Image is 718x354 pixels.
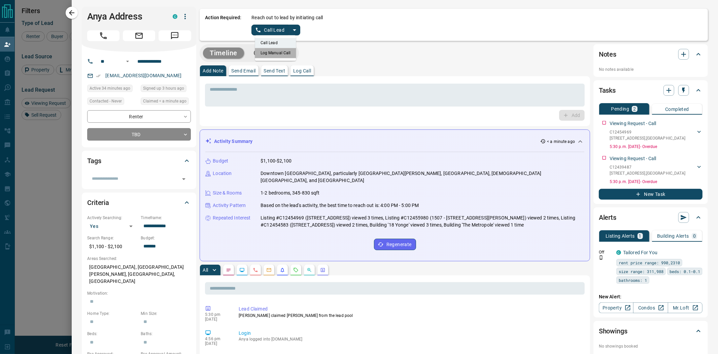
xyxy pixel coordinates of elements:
p: Log Call [293,68,311,73]
p: $1,100-$2,100 [261,157,292,165]
p: 5:30 pm [205,312,229,317]
p: 2 [633,107,636,111]
h2: Alerts [599,212,616,223]
p: 0 [693,234,696,238]
span: Contacted - Never [90,98,122,105]
p: Activity Summary [214,138,252,145]
div: Renter [87,110,191,123]
div: Notes [599,46,703,62]
p: Anya logged into [DOMAIN_NAME] [239,337,582,342]
div: Tasks [599,82,703,98]
p: Downtown [GEOGRAPHIC_DATA], particularly [GEOGRAPHIC_DATA][PERSON_NAME], [GEOGRAPHIC_DATA], [DEMO... [261,170,584,184]
span: Message [159,30,191,41]
p: Building Alerts [657,234,689,238]
button: Campaigns [247,48,296,59]
p: 5:30 p.m. [DATE] - Overdue [610,144,703,150]
button: Regenerate [374,239,416,250]
svg: Lead Browsing Activity [239,267,245,273]
span: beds: 0.1-0.1 [670,268,700,275]
svg: Opportunities [307,267,312,273]
p: 1 [639,234,642,238]
p: [PERSON_NAME] claimed [PERSON_NAME] from the lead pool [239,313,582,319]
svg: Agent Actions [320,267,326,273]
button: Open [124,57,132,65]
div: Criteria [87,195,191,211]
svg: Push Notification Only [599,255,604,260]
p: Search Range: [87,235,137,241]
p: Activity Pattern [213,202,246,209]
div: Yes [87,221,137,232]
svg: Requests [293,267,299,273]
div: condos.ca [616,250,621,255]
p: Viewing Request - Call [610,155,656,162]
div: Sun Oct 12 2025 [87,85,137,94]
p: New Alert: [599,293,703,300]
p: All [203,268,208,272]
p: Location [213,170,232,177]
a: [EMAIL_ADDRESS][DOMAIN_NAME] [105,73,181,78]
h2: Notes [599,49,616,60]
h2: Criteria [87,197,109,208]
button: New Task [599,189,703,200]
p: Timeframe: [141,215,191,221]
div: TBD [87,128,191,141]
a: Property [599,302,634,313]
svg: Notes [226,267,231,273]
p: Send Email [232,68,256,73]
p: 5:30 p.m. [DATE] - Overdue [610,179,703,185]
p: [GEOGRAPHIC_DATA], [GEOGRAPHIC_DATA][PERSON_NAME], [GEOGRAPHIC_DATA], [GEOGRAPHIC_DATA] [87,262,191,287]
p: Size & Rooms [213,189,242,197]
p: < a minute ago [547,139,575,145]
span: rent price range: 990,2310 [619,259,680,266]
span: Call [87,30,119,41]
svg: Listing Alerts [280,267,285,273]
p: Min Size: [141,311,191,317]
p: Add Note [203,68,223,73]
div: Alerts [599,209,703,226]
li: Log Manual Call [255,48,296,58]
svg: Calls [253,267,258,273]
p: Completed [665,107,689,112]
button: Call Lead [251,25,289,35]
p: No showings booked [599,343,703,349]
li: Call Lead [255,38,296,48]
p: C12439487 [610,164,686,170]
h2: Tags [87,155,101,166]
div: C12454969[STREET_ADDRESS],[GEOGRAPHIC_DATA] [610,128,703,143]
span: Email [123,30,155,41]
p: Viewing Request - Call [610,120,656,127]
p: [STREET_ADDRESS] , [GEOGRAPHIC_DATA] [610,170,686,176]
p: Budget: [141,235,191,241]
svg: Email Verified [96,73,101,78]
div: Showings [599,323,703,339]
p: Actively Searching: [87,215,137,221]
p: Lead Claimed [239,305,582,313]
p: 1-2 bedrooms, 345-830 sqft [261,189,319,197]
p: Off [599,249,612,255]
span: Active 34 minutes ago [90,85,130,92]
p: Login [239,330,582,337]
p: [DATE] [205,317,229,322]
div: condos.ca [173,14,177,19]
p: Send Text [264,68,285,73]
p: Motivation: [87,290,191,296]
p: Baths: [141,331,191,337]
span: Signed up 3 hours ago [143,85,184,92]
p: Pending [611,107,629,111]
div: C12439487[STREET_ADDRESS],[GEOGRAPHIC_DATA] [610,163,703,178]
h1: Anya Address [87,11,163,22]
div: split button [251,25,300,35]
p: Listing Alerts [606,234,635,238]
div: Activity Summary< a minute ago [205,135,584,148]
span: bathrooms: 1 [619,277,647,284]
p: Areas Searched: [87,256,191,262]
p: [STREET_ADDRESS] , [GEOGRAPHIC_DATA] [610,135,686,141]
p: $1,100 - $2,100 [87,241,137,252]
p: No notes available [599,66,703,72]
p: 4:56 pm [205,336,229,341]
p: C12454969 [610,129,686,135]
button: Timeline [203,48,244,59]
div: Tags [87,153,191,169]
a: Condos [633,302,668,313]
p: Repeated Interest [213,214,250,222]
